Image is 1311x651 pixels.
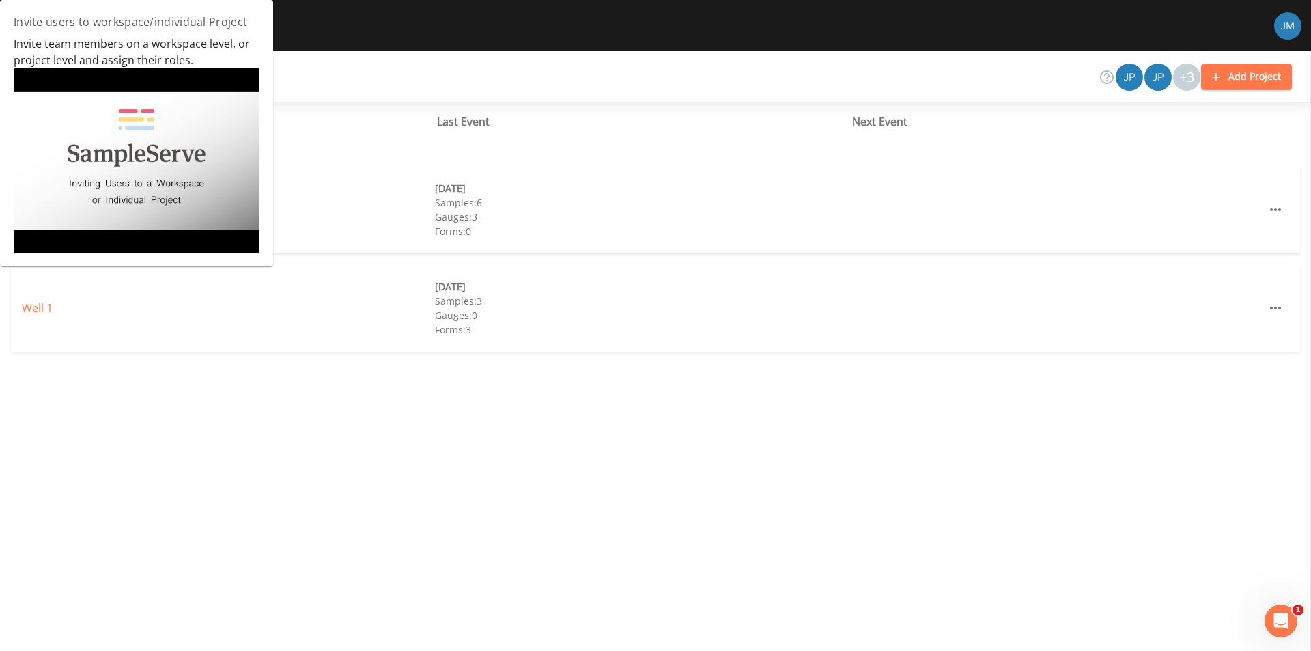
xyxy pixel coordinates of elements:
[14,36,259,68] div: Invite team members on a workspace level, or project level and assign their roles.
[1173,64,1200,91] div: +3
[1201,64,1292,89] button: Add Project
[435,308,848,322] div: Gauges: 0
[435,224,848,238] div: Forms: 0
[435,322,848,337] div: Forms: 3
[435,195,848,210] div: Samples: 6
[1116,64,1143,91] img: 41241ef155101aa6d92a04480b0d0000
[14,68,259,253] img: hqdefault.jpg
[1144,64,1172,91] img: f9ea831b4c64ae7f91f08e4d0d6babd4
[1265,605,1297,637] iframe: Intercom live chat
[437,113,852,130] div: Last Event
[1274,12,1301,40] img: 4fc5b70f55feb677df7ededad3a1efd2
[435,294,848,308] div: Samples: 3
[435,210,848,224] div: Gauges: 3
[22,301,53,316] a: Well 1
[435,181,848,195] div: [DATE]
[1144,64,1172,91] div: Joshua Paul
[852,113,1267,130] div: Next Event
[1115,64,1144,91] div: Joshua gere Paul
[435,279,848,294] div: [DATE]
[14,14,259,30] h4: Invite users to workspace/individual Project
[1293,605,1303,615] span: 1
